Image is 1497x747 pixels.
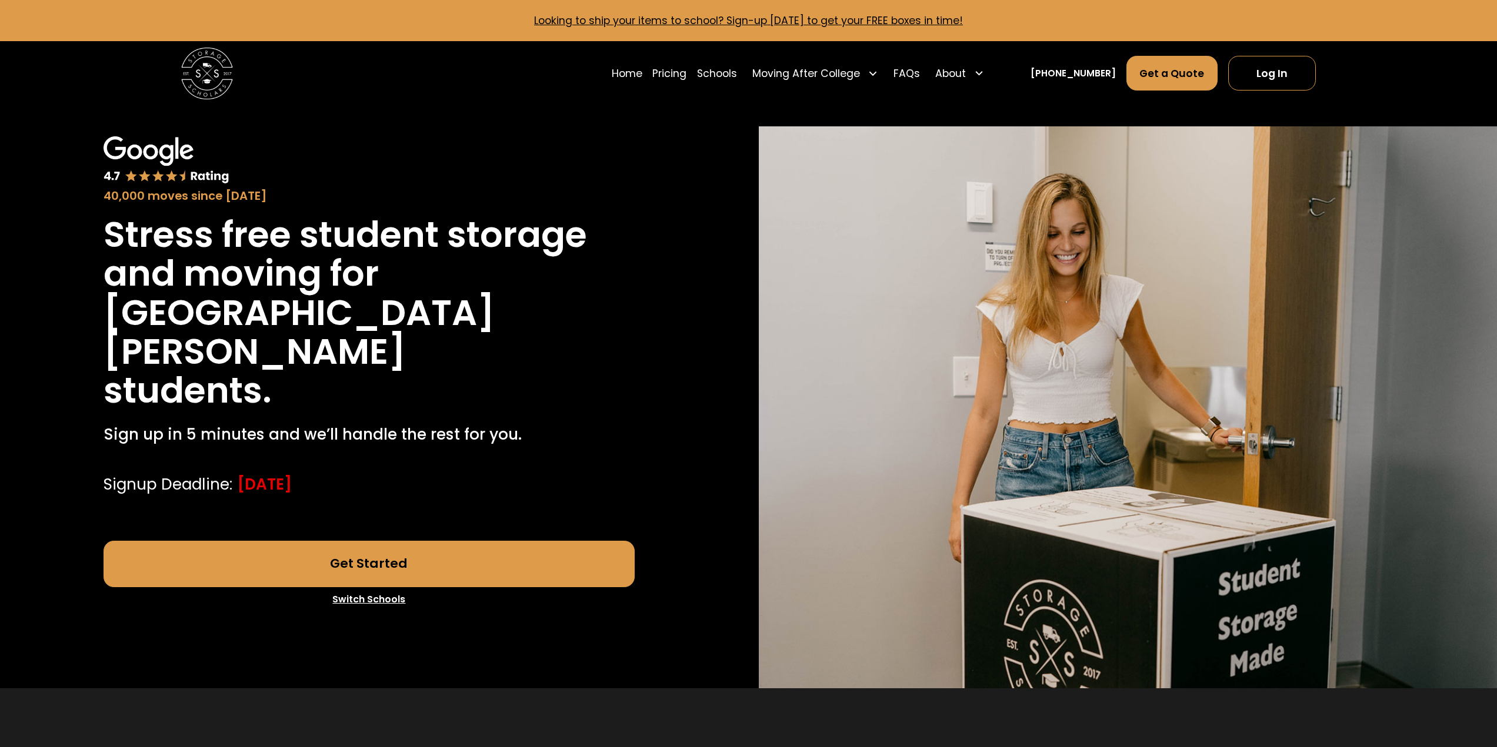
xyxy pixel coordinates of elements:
[104,215,635,293] h1: Stress free student storage and moving for
[935,66,966,81] div: About
[612,55,642,91] a: Home
[759,126,1497,688] img: Storage Scholars will have everything waiting for you in your room when you arrive to campus.
[181,48,233,99] img: Storage Scholars main logo
[1228,56,1316,91] a: Log In
[652,55,686,91] a: Pricing
[104,587,635,612] a: Switch Schools
[893,55,920,91] a: FAQs
[747,55,883,91] div: Moving After College
[104,473,232,495] div: Signup Deadline:
[752,66,860,81] div: Moving After College
[1031,66,1116,80] a: [PHONE_NUMBER]
[104,136,230,185] img: Google 4.7 star rating
[697,55,737,91] a: Schools
[1126,56,1218,91] a: Get a Quote
[104,293,635,371] h1: [GEOGRAPHIC_DATA][PERSON_NAME]
[104,541,635,587] a: Get Started
[931,55,989,91] div: About
[104,371,272,410] h1: students.
[534,14,963,28] a: Looking to ship your items to school? Sign-up [DATE] to get your FREE boxes in time!
[104,187,635,205] div: 40,000 moves since [DATE]
[237,473,292,495] div: [DATE]
[104,423,522,445] p: Sign up in 5 minutes and we’ll handle the rest for you.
